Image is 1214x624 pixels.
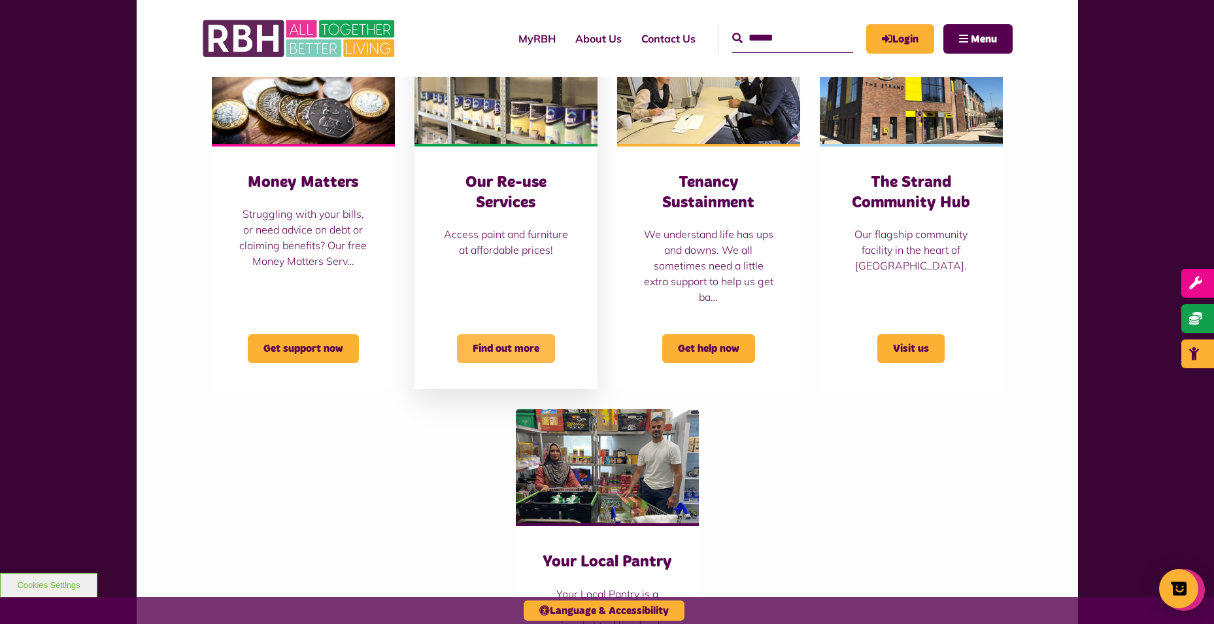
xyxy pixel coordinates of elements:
[414,29,598,144] img: Paint Shop
[617,29,800,389] a: Tenancy Sustainment We understand life has ups and downs. We all sometimes need a little extra su...
[971,34,997,44] span: Menu
[248,334,359,363] span: Get support now
[846,173,977,213] h3: The Strand Community Hub
[820,29,1003,389] a: The Strand Community Hub Our flagship community facility in the heart of [GEOGRAPHIC_DATA]. Visit us
[617,29,800,144] img: Dropinfreehold
[509,21,565,56] a: MyRBH
[632,21,705,56] a: Contact Us
[441,226,571,258] p: Access paint and furniture at affordable prices!
[1159,569,1198,608] button: Show survey
[643,173,774,213] h3: Tenancy Sustainment
[516,409,699,523] img: RBH Pantry
[820,29,1003,144] img: The Strand Building
[846,226,977,273] p: Our flagship community facility in the heart of [GEOGRAPHIC_DATA].
[643,226,774,305] p: We understand life has ups and downs. We all sometimes need a little extra support to help us get...
[212,29,395,144] img: Money 2
[662,334,755,363] span: Get help now
[877,334,945,363] span: Visit us
[866,24,934,54] a: MyRBH
[542,552,673,572] h3: Your Local Pantry
[441,173,571,213] h3: Our Re-use Services
[212,29,395,389] a: Money Matters Struggling with your bills, or need advice on debt or claiming benefits? Our free M...
[414,29,598,389] a: Our Re-use Services Access paint and furniture at affordable prices! Find out more
[565,21,632,56] a: About Us
[457,334,555,363] span: Find out more
[238,173,369,193] h3: Money Matters
[1155,565,1214,624] iframe: Netcall Web Assistant for live chat
[524,600,684,621] button: Language & Accessibility
[238,206,369,269] p: Struggling with your bills, or need advice on debt or claiming benefits? Our free Money Matters S...
[202,13,398,64] img: RBH
[732,24,853,52] input: Search
[943,24,1013,54] button: Navigation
